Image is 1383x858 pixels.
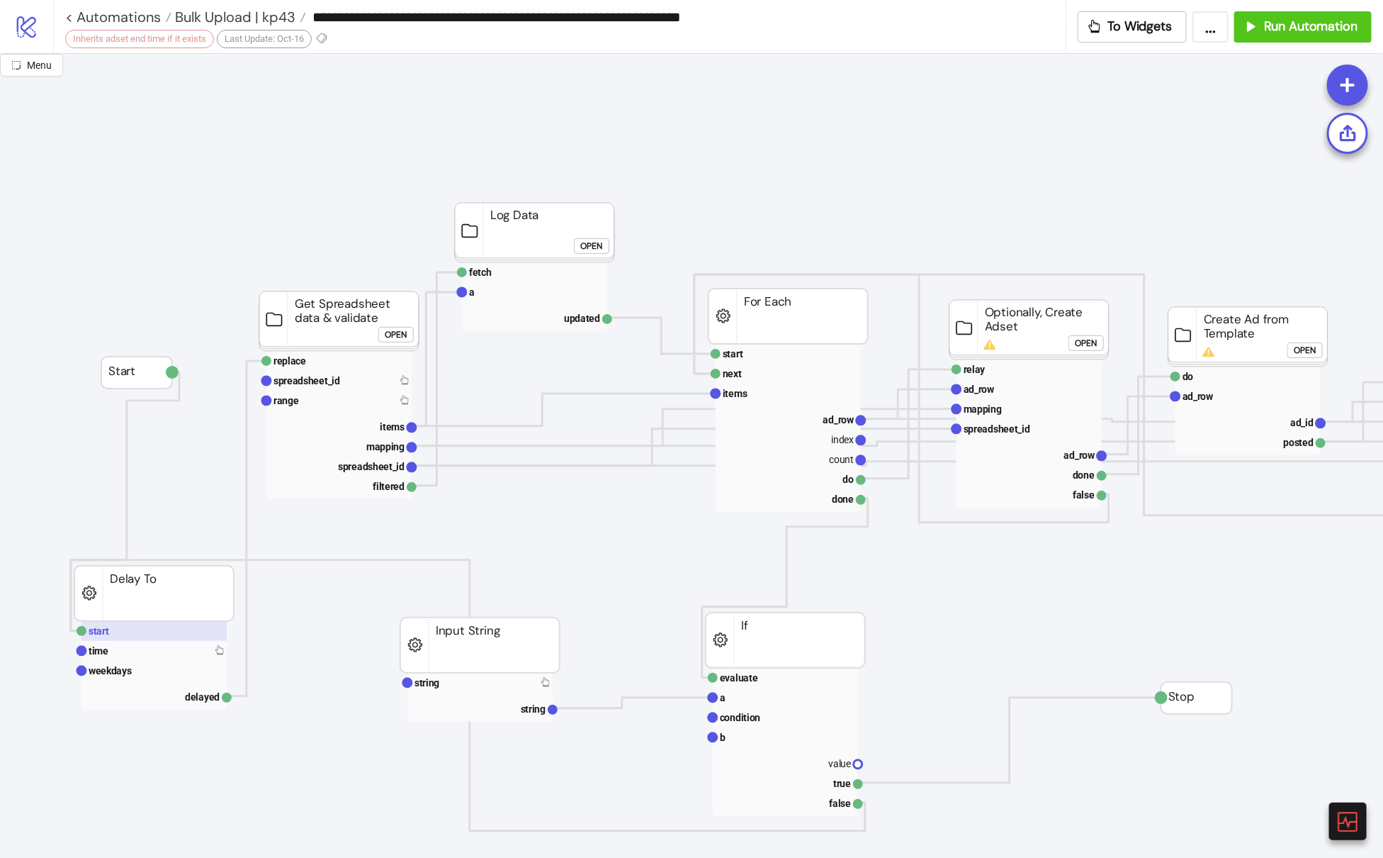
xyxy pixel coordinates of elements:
span: To Widgets [1108,18,1173,35]
text: spreadsheet_id [273,375,340,386]
button: Open [378,327,414,342]
text: index [831,434,854,445]
div: Open [1075,335,1097,352]
text: start [89,625,109,637]
div: Last Update: Oct-16 [217,30,312,48]
div: Open [580,238,603,255]
div: Open [385,327,407,343]
text: fetch [469,267,492,278]
span: Bulk Upload | kp43 [171,8,295,26]
text: mapping [964,403,1002,415]
a: Bulk Upload | kp43 [171,10,306,24]
text: range [273,395,299,406]
text: condition [720,712,761,723]
text: time [89,645,108,657]
button: ... [1192,11,1229,43]
div: Open [1294,342,1316,359]
span: radius-bottomright [11,60,21,70]
button: Run Automation [1234,11,1372,43]
text: relay [964,364,986,375]
div: Inherits adset end time if it exists [65,30,214,48]
text: evaluate [720,672,758,684]
a: < Automations [65,10,171,24]
text: ad_id [1290,417,1314,428]
text: ad_row [1064,450,1096,461]
text: b [720,732,726,743]
text: spreadsheet_id [964,423,1030,435]
text: do [1182,371,1194,382]
text: next [723,368,742,379]
text: string [414,677,440,689]
text: items [723,388,747,399]
text: weekdays [89,665,132,676]
text: a [469,286,475,298]
text: replace [273,355,306,367]
text: a [720,692,726,703]
text: string [521,703,546,715]
span: Menu [27,60,52,71]
text: spreadsheet_id [338,461,405,472]
text: ad_row [964,384,995,395]
text: mapping [366,441,405,452]
button: To Widgets [1078,11,1187,43]
span: Run Automation [1264,18,1357,35]
button: Open [574,238,609,254]
text: ad_row [1182,391,1214,402]
text: ad_row [823,414,855,425]
text: count [829,454,854,465]
text: value [828,758,851,769]
text: items [380,421,405,433]
text: start [723,348,743,360]
button: Open [1068,335,1104,351]
button: Open [1287,342,1323,358]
